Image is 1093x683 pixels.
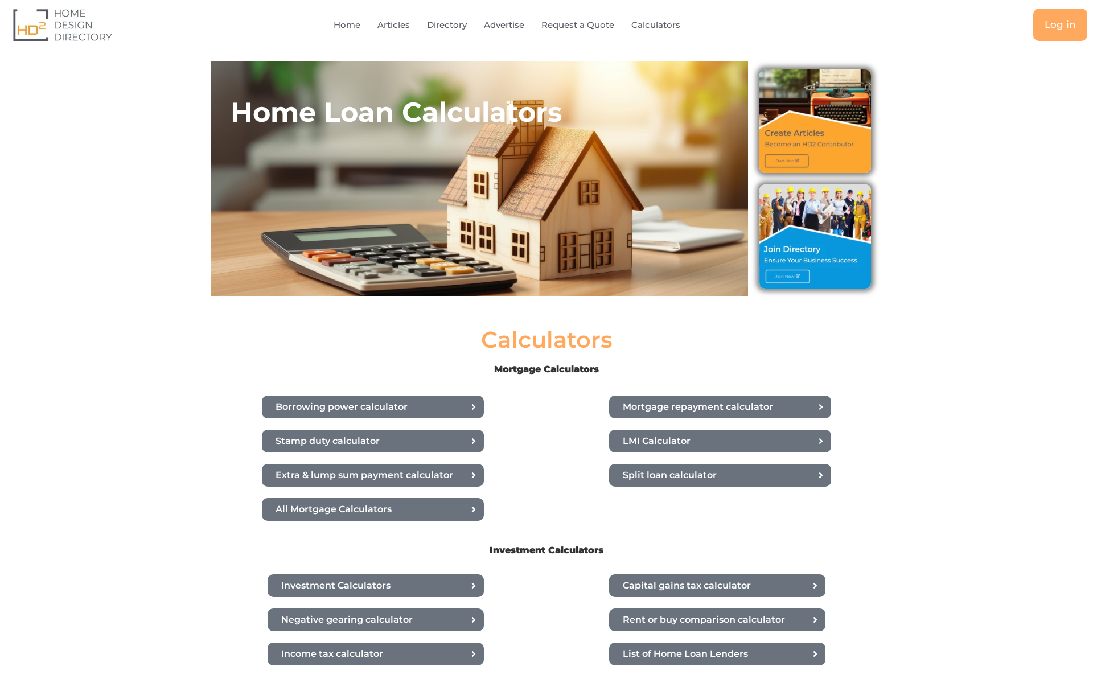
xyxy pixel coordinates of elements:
[262,464,484,487] a: Extra & lump sum payment calculator
[484,12,524,38] a: Advertise
[334,12,360,38] a: Home
[427,12,467,38] a: Directory
[623,437,691,446] span: LMI Calculator
[276,505,392,514] span: All Mortgage Calculators
[609,430,831,452] a: LMI Calculator
[281,581,391,590] span: Investment Calculators
[541,12,614,38] a: Request a Quote
[262,396,484,418] a: Borrowing power calculator
[609,464,831,487] a: Split loan calculator
[222,12,817,38] nav: Menu
[276,471,453,480] span: Extra & lump sum payment calculator
[377,12,410,38] a: Articles
[759,69,871,173] img: Create Articles
[231,95,748,129] h2: Home Loan Calculators
[281,649,383,659] span: Income tax calculator
[759,184,871,288] img: Join Directory
[268,608,484,631] a: Negative gearing calculator
[276,402,408,412] span: Borrowing power calculator
[268,574,484,597] a: Investment Calculators
[609,396,831,418] a: Mortgage repayment calculator
[268,643,484,665] a: Income tax calculator
[490,545,603,556] b: Investment Calculators
[623,649,748,659] span: List of Home Loan Lenders
[494,364,599,375] b: Mortgage Calculators
[262,498,484,521] a: All Mortgage Calculators
[262,430,484,452] a: Stamp duty calculator
[609,608,825,631] a: Rent or buy comparison calculator
[276,437,380,446] span: Stamp duty calculator
[623,615,785,624] span: Rent or buy comparison calculator
[481,328,613,351] h2: Calculators
[1045,20,1076,30] span: Log in
[609,643,825,665] a: List of Home Loan Lenders
[623,471,717,480] span: Split loan calculator
[609,574,825,597] a: Capital gains tax calculator
[281,615,413,624] span: Negative gearing calculator
[623,402,773,412] span: Mortgage repayment calculator
[631,12,680,38] a: Calculators
[623,581,751,590] span: Capital gains tax calculator
[1033,9,1087,41] a: Log in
